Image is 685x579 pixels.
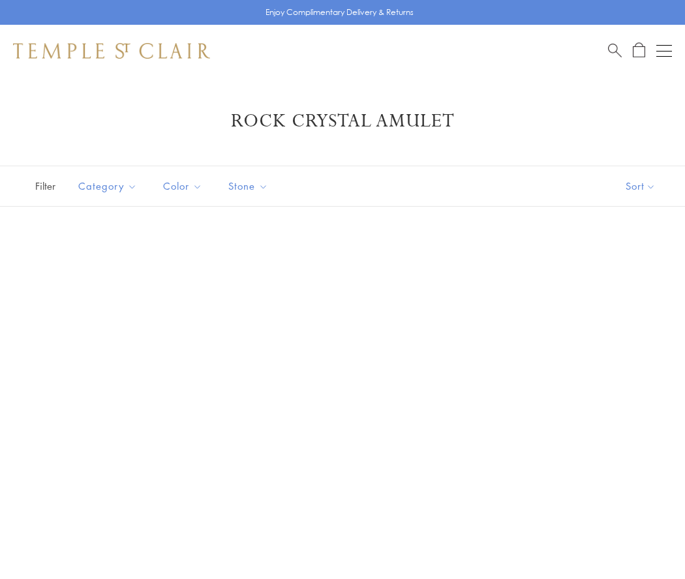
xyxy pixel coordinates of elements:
[68,171,147,201] button: Category
[219,171,278,201] button: Stone
[153,171,212,201] button: Color
[633,42,645,59] a: Open Shopping Bag
[157,178,212,194] span: Color
[656,43,672,59] button: Open navigation
[608,42,622,59] a: Search
[596,166,685,206] button: Show sort by
[13,43,210,59] img: Temple St. Clair
[222,178,278,194] span: Stone
[72,178,147,194] span: Category
[33,110,652,133] h1: Rock Crystal Amulet
[266,6,414,19] p: Enjoy Complimentary Delivery & Returns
